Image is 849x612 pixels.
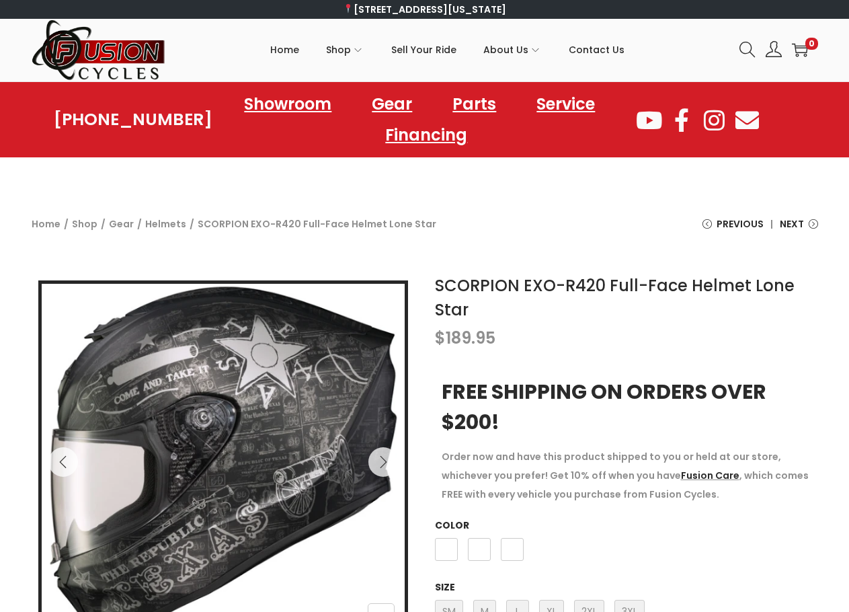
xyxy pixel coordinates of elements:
span: Next [780,215,804,233]
a: Sell Your Ride [391,20,456,80]
span: / [137,215,142,233]
a: Fusion Care [681,469,739,482]
span: Home [270,33,299,67]
span: SCORPION EXO-R420 Full-Face Helmet Lone Star [198,215,436,233]
a: Home [270,20,299,80]
a: Helmets [145,217,186,231]
a: Home [32,217,60,231]
a: Showroom [231,89,345,120]
span: Contact Us [569,33,624,67]
span: Sell Your Ride [391,33,456,67]
span: Previous [717,215,764,233]
span: / [101,215,106,233]
span: / [190,215,194,233]
span: $ [435,327,446,349]
h3: FREE SHIPPING ON ORDERS OVER $200! [442,377,811,437]
a: Parts [439,89,510,120]
span: About Us [483,33,528,67]
span: Shop [326,33,351,67]
img: Woostify retina logo [32,19,166,81]
a: Previous [702,215,764,243]
a: Service [523,89,608,120]
a: Shop [72,217,97,231]
a: Shop [326,20,364,80]
a: Gear [109,217,134,231]
a: 0 [792,42,808,58]
button: Next [368,447,398,477]
a: About Us [483,20,542,80]
a: Contact Us [569,20,624,80]
button: Previous [48,447,78,477]
nav: Primary navigation [166,20,729,80]
img: 📍 [343,4,353,13]
label: Size [435,580,455,594]
span: / [64,215,69,233]
a: Financing [372,120,481,151]
p: Order now and have this product shipped to you or held at our store, whichever you prefer! Get 10... [442,447,811,504]
a: Next [780,215,818,243]
nav: Menu [212,89,635,151]
a: [STREET_ADDRESS][US_STATE] [343,3,506,16]
label: Color [435,519,469,532]
a: [PHONE_NUMBER] [54,110,212,129]
bdi: 189.95 [435,327,495,349]
a: Gear [358,89,426,120]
